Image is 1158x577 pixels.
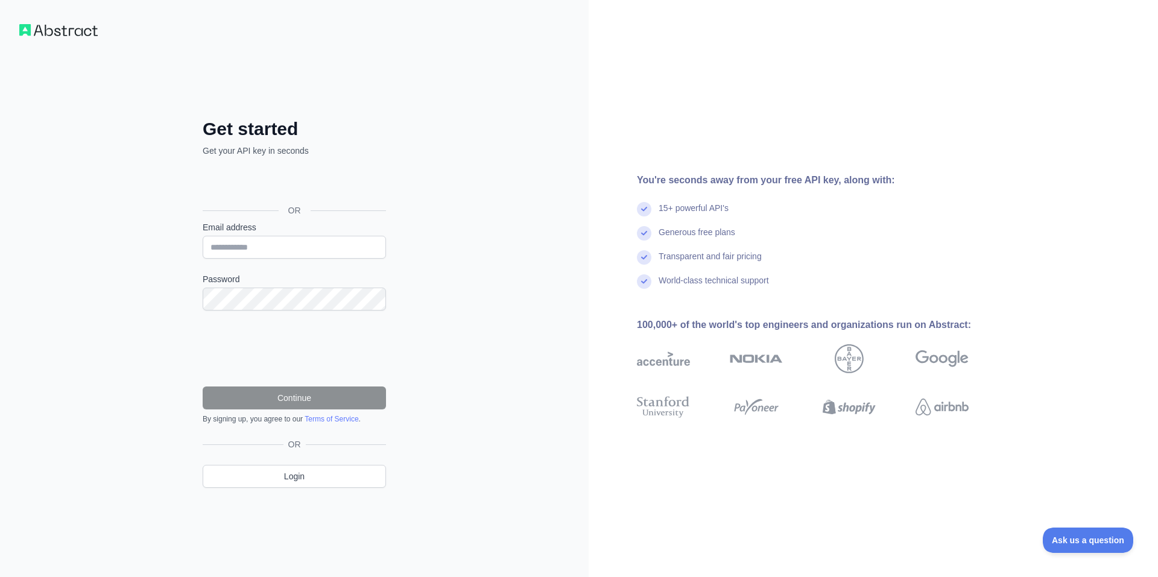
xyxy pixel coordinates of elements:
[637,318,1007,332] div: 100,000+ of the world's top engineers and organizations run on Abstract:
[916,344,969,373] img: google
[637,250,651,265] img: check mark
[659,226,735,250] div: Generous free plans
[730,394,783,420] img: payoneer
[916,394,969,420] img: airbnb
[823,394,876,420] img: shopify
[283,438,306,450] span: OR
[203,465,386,488] a: Login
[637,173,1007,188] div: You're seconds away from your free API key, along with:
[835,344,864,373] img: bayer
[637,202,651,216] img: check mark
[279,204,311,216] span: OR
[305,415,358,423] a: Terms of Service
[637,274,651,289] img: check mark
[203,414,386,424] div: By signing up, you agree to our .
[203,221,386,233] label: Email address
[203,325,386,372] iframe: reCAPTCHA
[197,170,390,197] iframe: Sign in with Google Button
[637,344,690,373] img: accenture
[203,386,386,409] button: Continue
[637,394,690,420] img: stanford university
[203,118,386,140] h2: Get started
[1043,528,1134,553] iframe: Toggle Customer Support
[730,344,783,373] img: nokia
[637,226,651,241] img: check mark
[203,145,386,157] p: Get your API key in seconds
[203,273,386,285] label: Password
[659,250,762,274] div: Transparent and fair pricing
[659,202,729,226] div: 15+ powerful API's
[19,24,98,36] img: Workflow
[659,274,769,298] div: World-class technical support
